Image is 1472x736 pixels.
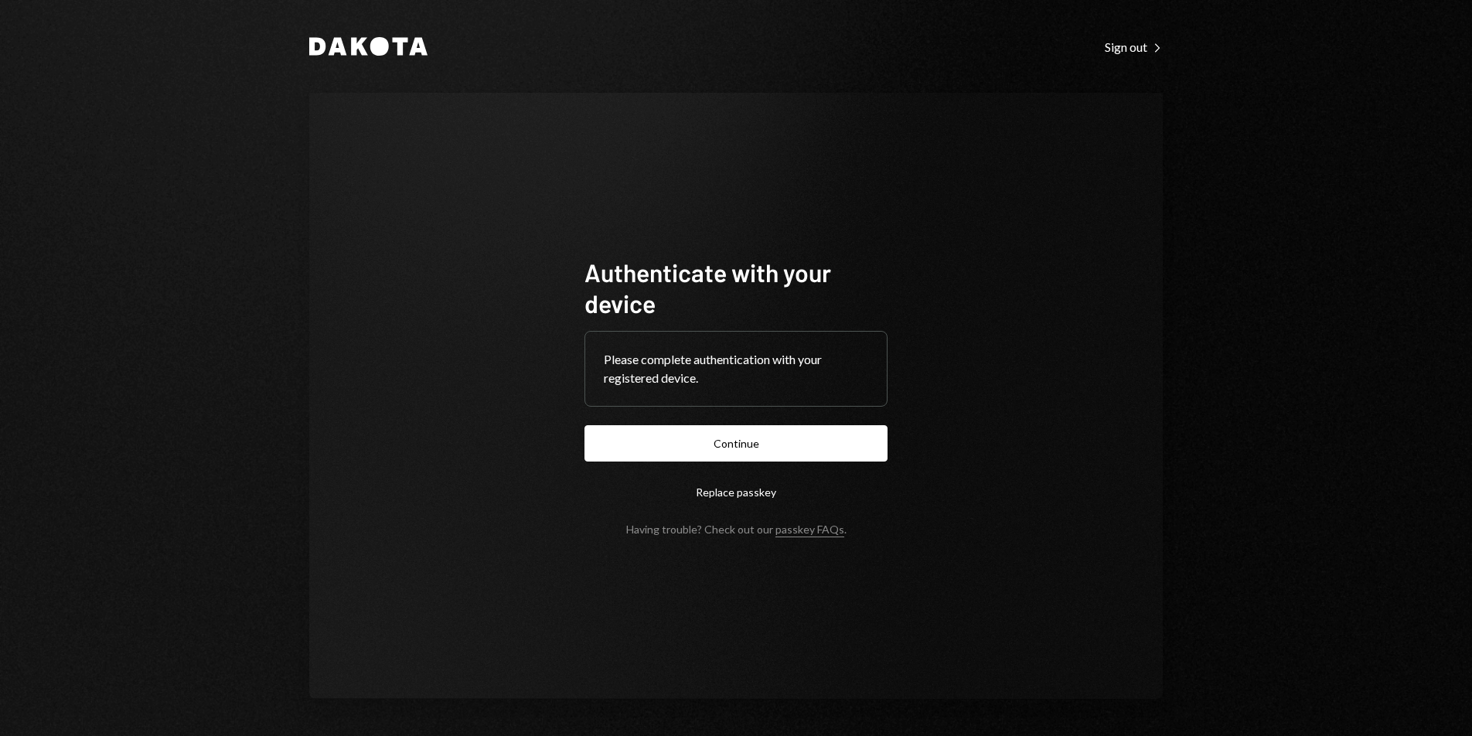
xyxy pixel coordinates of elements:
[1105,39,1163,55] div: Sign out
[604,350,868,387] div: Please complete authentication with your registered device.
[626,523,847,536] div: Having trouble? Check out our .
[584,474,888,510] button: Replace passkey
[775,523,844,537] a: passkey FAQs
[584,257,888,319] h1: Authenticate with your device
[1105,38,1163,55] a: Sign out
[584,425,888,462] button: Continue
